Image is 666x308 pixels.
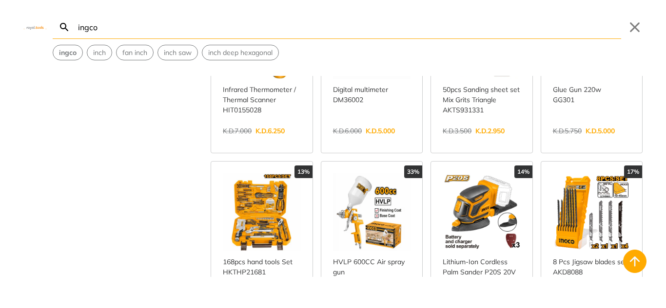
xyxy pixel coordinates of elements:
[627,19,643,35] button: Close
[76,16,621,38] input: Search…
[623,250,646,273] button: Back to top
[87,45,112,60] div: Suggestion: inch
[202,45,279,60] div: Suggestion: inch deep hexagonal
[116,45,154,60] div: Suggestion: fan inch
[93,48,106,58] span: inch
[624,165,642,178] div: 17%
[514,165,532,178] div: 14%
[53,45,82,60] button: Select suggestion: ingco
[158,45,197,60] button: Select suggestion: inch saw
[117,45,153,60] button: Select suggestion: fan inch
[59,21,70,33] svg: Search
[59,48,77,57] strong: ingco
[164,48,192,58] span: inch saw
[404,165,422,178] div: 33%
[87,45,112,60] button: Select suggestion: inch
[208,48,273,58] span: inch deep hexagonal
[294,165,313,178] div: 13%
[157,45,198,60] div: Suggestion: inch saw
[23,25,47,29] img: Close
[202,45,278,60] button: Select suggestion: inch deep hexagonal
[122,48,147,58] span: fan inch
[53,45,83,60] div: Suggestion: ingco
[627,254,643,269] svg: Back to top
